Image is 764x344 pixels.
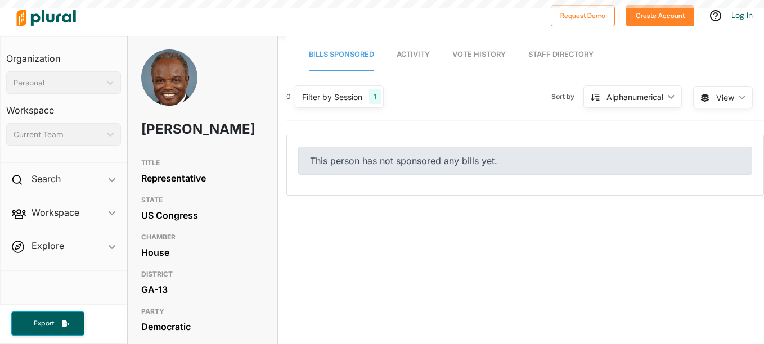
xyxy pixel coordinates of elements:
[141,305,264,318] h3: PARTY
[731,10,753,20] a: Log In
[452,50,506,58] span: Vote History
[141,318,264,335] div: Democratic
[397,50,430,58] span: Activity
[551,5,615,26] button: Request Demo
[286,92,291,102] div: 0
[141,268,264,281] h3: DISTRICT
[626,9,694,21] a: Create Account
[141,207,264,224] div: US Congress
[26,319,62,328] span: Export
[369,89,381,104] div: 1
[397,39,430,71] a: Activity
[14,129,102,141] div: Current Team
[141,49,197,118] img: Headshot of David Scott
[528,39,594,71] a: Staff Directory
[309,39,374,71] a: Bills Sponsored
[11,311,84,336] button: Export
[606,91,663,103] div: Alphanumerical
[298,147,752,175] div: This person has not sponsored any bills yet.
[551,92,583,102] span: Sort by
[141,112,215,146] h1: [PERSON_NAME]
[141,170,264,187] div: Representative
[551,9,615,21] a: Request Demo
[6,94,121,119] h3: Workspace
[141,156,264,170] h3: TITLE
[141,244,264,261] div: House
[141,281,264,298] div: GA-13
[716,92,734,103] span: View
[626,5,694,26] button: Create Account
[6,42,121,67] h3: Organization
[309,50,374,58] span: Bills Sponsored
[452,39,506,71] a: Vote History
[14,77,102,89] div: Personal
[141,230,264,244] h3: CHAMBER
[302,91,362,103] div: Filter by Session
[141,193,264,207] h3: STATE
[32,173,61,185] h2: Search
